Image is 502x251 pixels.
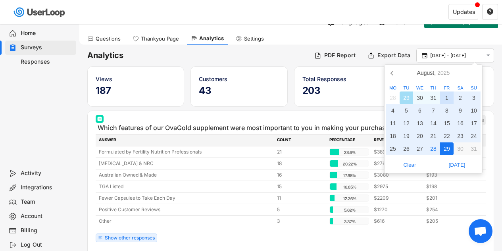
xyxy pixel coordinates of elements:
[331,195,368,202] div: 12.36%
[99,148,272,156] div: Formulated by Fertility Nutrition Professionals
[331,149,368,156] div: 23.6%
[105,235,155,240] div: Show other responses
[386,130,400,142] div: 18
[99,137,272,144] div: ANSWER
[467,130,481,142] div: 24
[440,91,454,104] div: 1
[302,85,383,97] h5: 203
[96,75,176,83] div: Views
[400,104,413,117] div: 5
[400,117,413,130] div: 12
[99,218,272,225] div: Other
[426,206,474,213] div: $254
[374,183,421,190] div: $2975
[467,86,481,90] div: Su
[98,123,392,132] div: Which features of our OvaGold supplement were most important to you in making your purchase?
[454,86,467,90] div: Sa
[377,52,410,59] div: Export Data
[426,171,474,179] div: $193
[427,130,440,142] div: 21
[413,117,427,130] div: 13
[426,183,474,190] div: $198
[487,8,494,16] button: 
[96,35,121,42] div: Questions
[440,86,454,90] div: Fr
[413,86,427,90] div: We
[331,206,368,214] div: 5.62%
[427,104,440,117] div: 7
[97,117,102,121] img: Multi Select
[87,50,308,61] h6: Analytics
[331,183,368,191] div: 16.85%
[440,104,454,117] div: 8
[99,160,272,167] div: [MEDICAL_DATA] & NRC
[12,4,68,20] img: userloop-logo-01.svg
[430,52,483,60] input: Select Date Range
[374,218,421,225] div: $616
[96,85,176,97] h5: 187
[331,160,368,167] div: 20.22%
[244,35,264,42] div: Settings
[400,142,413,155] div: 26
[427,86,440,90] div: Th
[21,212,73,220] div: Account
[400,91,413,104] div: 29
[21,29,73,37] div: Home
[386,142,400,155] div: 25
[374,137,421,144] div: REVENUE
[374,206,421,213] div: $1270
[386,159,433,171] button: Clear
[454,91,467,104] div: 2
[414,66,453,79] div: August,
[421,52,428,59] button: 
[413,130,427,142] div: 20
[21,227,73,234] div: Billing
[277,183,325,190] div: 15
[386,117,400,130] div: 11
[277,137,325,144] div: COUNT
[440,117,454,130] div: 15
[413,142,427,155] div: 27
[324,52,356,59] div: PDF Report
[487,52,490,59] text: 
[21,198,73,206] div: Team
[374,195,421,202] div: $2209
[389,159,431,171] span: Clear
[454,142,467,155] div: 30
[413,91,427,104] div: 30
[277,171,325,179] div: 16
[427,142,440,155] div: 28
[454,117,467,130] div: 16
[277,195,325,202] div: 11
[277,148,325,156] div: 21
[386,91,400,104] div: 28
[469,219,492,243] a: Open chat
[99,183,272,190] div: TGA Listed
[277,218,325,225] div: 3
[454,104,467,117] div: 9
[199,35,224,42] div: Analytics
[199,75,279,83] div: Customers
[427,91,440,104] div: 31
[413,104,427,117] div: 6
[374,148,421,156] div: $3892
[453,9,475,15] div: Updates
[302,75,383,83] div: Total Responses
[427,117,440,130] div: 14
[400,130,413,142] div: 19
[99,171,272,179] div: Australian Owned & Made
[436,159,478,171] span: [DATE]
[21,58,73,66] div: Responses
[329,137,369,144] div: PERCENTAGE
[454,130,467,142] div: 23
[467,104,481,117] div: 10
[386,86,400,90] div: Mo
[422,52,427,59] text: 
[400,86,413,90] div: Tu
